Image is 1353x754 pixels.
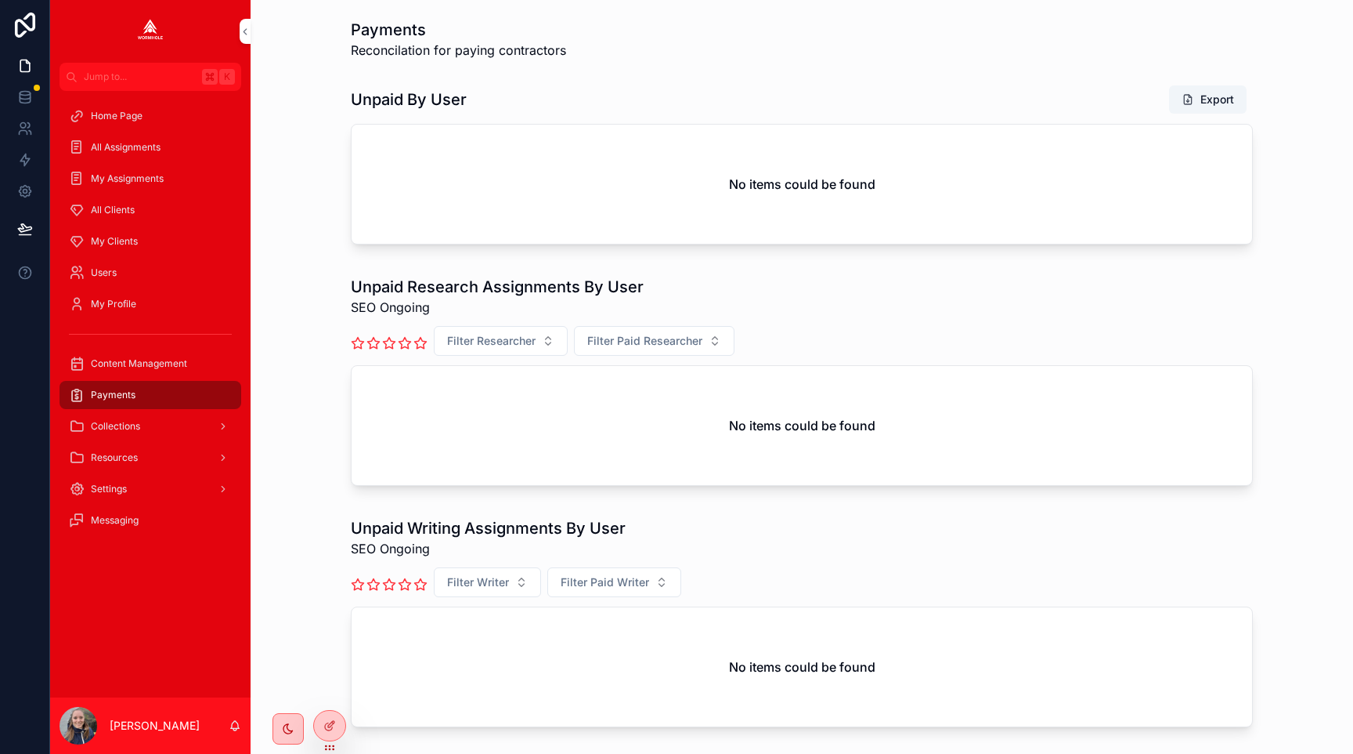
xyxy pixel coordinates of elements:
[91,204,135,216] span: All Clients
[60,227,241,256] a: My Clients
[91,298,136,310] span: My Profile
[60,444,241,472] a: Resources
[84,71,196,83] span: Jump to...
[351,41,566,60] span: Reconcilation for paying contractors
[434,567,541,597] button: Select Button
[91,172,164,185] span: My Assignments
[447,333,536,349] span: Filter Researcher
[221,71,233,83] span: K
[60,165,241,193] a: My Assignments
[91,420,140,433] span: Collections
[60,350,241,378] a: Content Management
[91,451,138,464] span: Resources
[60,196,241,224] a: All Clients
[60,259,241,287] a: Users
[561,575,649,590] span: Filter Paid Writer
[91,141,161,154] span: All Assignments
[60,133,241,161] a: All Assignments
[91,514,139,527] span: Messaging
[351,89,467,111] h1: Unpaid By User
[351,517,626,539] h1: Unpaid Writing Assignments By User
[574,326,734,356] button: Select Button
[351,539,626,558] span: SEO Ongoing
[547,567,681,597] button: Select Button
[351,298,644,317] span: SEO Ongoing
[60,63,241,91] button: Jump to...K
[91,235,138,248] span: My Clients
[91,110,143,122] span: Home Page
[447,575,509,590] span: Filter Writer
[587,333,702,349] span: Filter Paid Researcher
[110,718,200,734] p: [PERSON_NAME]
[434,326,568,356] button: Select Button
[351,19,566,41] h1: Payments
[351,276,644,298] h1: Unpaid Research Assignments By User
[729,658,875,676] h2: No items could be found
[50,91,251,555] div: scrollable content
[60,412,241,440] a: Collections
[91,357,187,370] span: Content Management
[60,102,241,130] a: Home Page
[91,389,135,401] span: Payments
[729,175,875,194] h2: No items could be found
[60,506,241,535] a: Messaging
[138,19,163,44] img: App logo
[91,483,127,495] span: Settings
[60,381,241,409] a: Payments
[91,266,117,279] span: Users
[60,475,241,503] a: Settings
[60,290,241,318] a: My Profile
[729,416,875,435] h2: No items could be found
[1169,85,1247,114] button: Export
